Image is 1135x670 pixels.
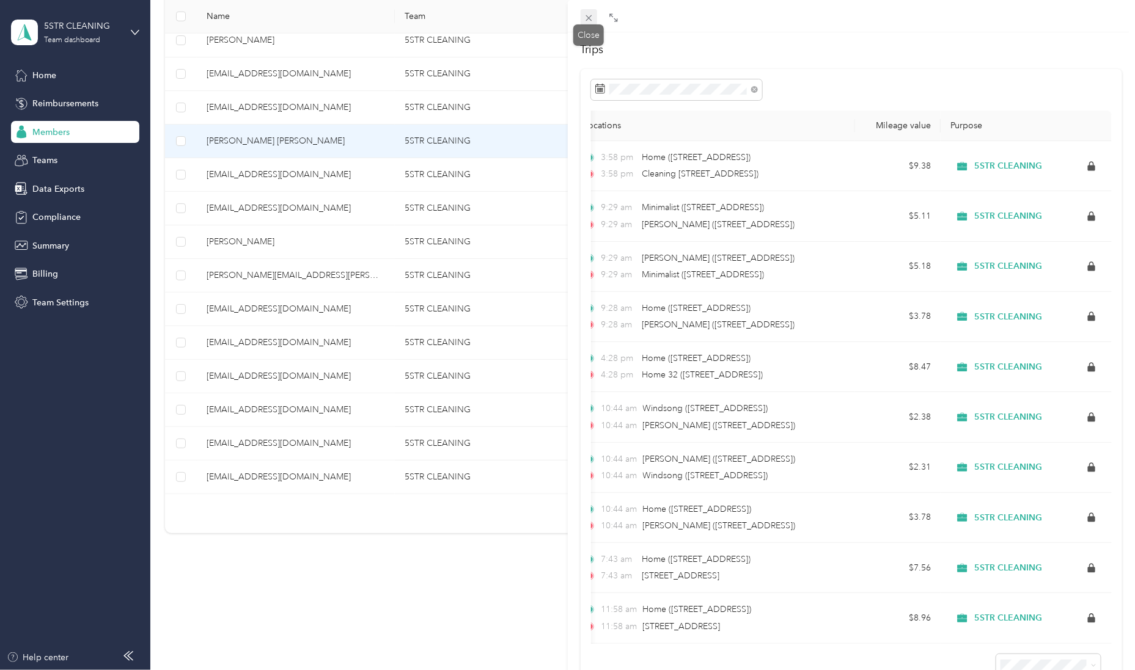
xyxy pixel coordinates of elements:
span: [STREET_ADDRESS] [643,621,721,632]
span: Home ([STREET_ADDRESS]) [642,303,751,313]
span: Minimalist ([STREET_ADDRESS]) [642,269,764,280]
span: 3:58 pm [601,151,636,164]
td: $8.96 [855,593,941,643]
span: 5STR CLEANING [974,211,1042,222]
span: [PERSON_NAME] ([STREET_ADDRESS]) [642,253,795,263]
span: 10:44 am [601,419,637,432]
span: [STREET_ADDRESS] [642,570,719,581]
div: Close [573,24,604,46]
span: 4:28 pm [601,368,636,382]
span: [PERSON_NAME] ([STREET_ADDRESS]) [642,219,795,230]
span: 5STR CLEANING [974,161,1042,172]
span: 9:28 am [601,318,636,332]
span: Home 32 ([STREET_ADDRESS]) [642,370,763,380]
iframe: Everlance-gr Chat Button Frame [1067,602,1135,670]
span: 5STR CLEANING [974,311,1042,322]
span: 10:44 am [601,519,637,533]
span: Windsong ([STREET_ADDRESS]) [643,403,768,413]
span: 3:58 pm [601,167,636,181]
span: 9:29 am [601,201,636,214]
span: 11:58 am [601,603,637,616]
span: 9:29 am [601,268,636,282]
span: 5STR CLEANING [974,563,1042,574]
span: Minimalist ([STREET_ADDRESS]) [642,202,764,213]
span: 7:43 am [601,569,636,583]
span: 10:44 am [601,503,637,516]
span: [PERSON_NAME] ([STREET_ADDRESS]) [643,420,796,431]
span: Cleaning [STREET_ADDRESS]) [642,169,759,179]
span: 5STR CLEANING [974,512,1042,523]
span: 4:28 pm [601,352,636,365]
span: [PERSON_NAME] ([STREET_ADDRESS]) [643,454,796,464]
span: Home ([STREET_ADDRESS]) [642,353,751,363]
span: [PERSON_NAME] ([STREET_ADDRESS]) [642,319,795,330]
span: 11:58 am [601,620,637,633]
span: 5STR CLEANING [974,613,1042,624]
span: Home ([STREET_ADDRESS]) [642,554,751,564]
span: Windsong ([STREET_ADDRESS]) [643,470,768,481]
td: $7.56 [855,543,941,593]
td: $2.38 [855,392,941,442]
span: 9:28 am [601,302,636,315]
span: 10:44 am [601,453,637,466]
td: $8.47 [855,342,941,392]
th: Mileage value [855,111,941,141]
td: $9.38 [855,141,941,191]
th: Locations [574,111,855,141]
span: 5STR CLEANING [974,462,1042,473]
span: 10:44 am [601,469,637,482]
span: 5STR CLEANING [974,362,1042,373]
h2: Trips [581,42,1123,58]
td: $3.78 [855,493,941,543]
span: 5STR CLEANING [974,412,1042,423]
th: Purpose [941,111,1112,141]
span: 7:43 am [601,553,636,566]
span: Home ([STREET_ADDRESS]) [643,504,752,514]
span: Home ([STREET_ADDRESS]) [643,604,752,614]
td: $5.18 [855,242,941,292]
span: 9:29 am [601,218,636,231]
span: 9:29 am [601,252,636,265]
span: 5STR CLEANING [974,261,1042,272]
td: $3.78 [855,292,941,342]
td: $2.31 [855,443,941,493]
span: Home ([STREET_ADDRESS]) [642,152,751,162]
span: [PERSON_NAME] ([STREET_ADDRESS]) [643,520,796,531]
span: 10:44 am [601,402,637,415]
td: $5.11 [855,191,941,241]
